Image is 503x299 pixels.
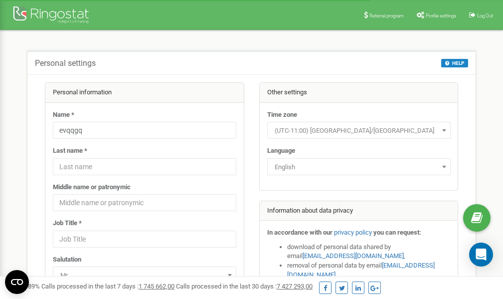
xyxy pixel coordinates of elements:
[277,283,313,290] u: 7 427 293,00
[53,219,82,228] label: Job Title *
[334,229,372,236] a: privacy policy
[271,160,447,174] span: English
[53,158,236,175] input: Last name
[53,231,236,248] input: Job Title
[41,283,174,290] span: Calls processed in the last 7 days :
[53,267,236,284] span: Mr.
[287,243,451,261] li: download of personal data shared by email ,
[287,261,451,280] li: removal of personal data by email ,
[56,269,233,283] span: Mr.
[369,13,404,18] span: Referral program
[267,158,451,175] span: English
[441,59,468,67] button: HELP
[267,229,333,236] strong: In accordance with our
[53,183,131,192] label: Middle name or patronymic
[53,194,236,211] input: Middle name or patronymic
[267,146,295,156] label: Language
[303,252,404,260] a: [EMAIL_ADDRESS][DOMAIN_NAME]
[426,13,456,18] span: Profile settings
[260,83,458,103] div: Other settings
[5,270,29,294] button: Open CMP widget
[176,283,313,290] span: Calls processed in the last 30 days :
[267,122,451,139] span: (UTC-11:00) Pacific/Midway
[45,83,244,103] div: Personal information
[139,283,174,290] u: 1 745 662,00
[53,110,74,120] label: Name *
[53,146,87,156] label: Last name *
[373,229,421,236] strong: you can request:
[267,110,297,120] label: Time zone
[53,122,236,139] input: Name
[53,255,81,265] label: Salutation
[477,13,493,18] span: Log Out
[35,59,96,68] h5: Personal settings
[469,243,493,267] div: Open Intercom Messenger
[271,124,447,138] span: (UTC-11:00) Pacific/Midway
[260,201,458,221] div: Information about data privacy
